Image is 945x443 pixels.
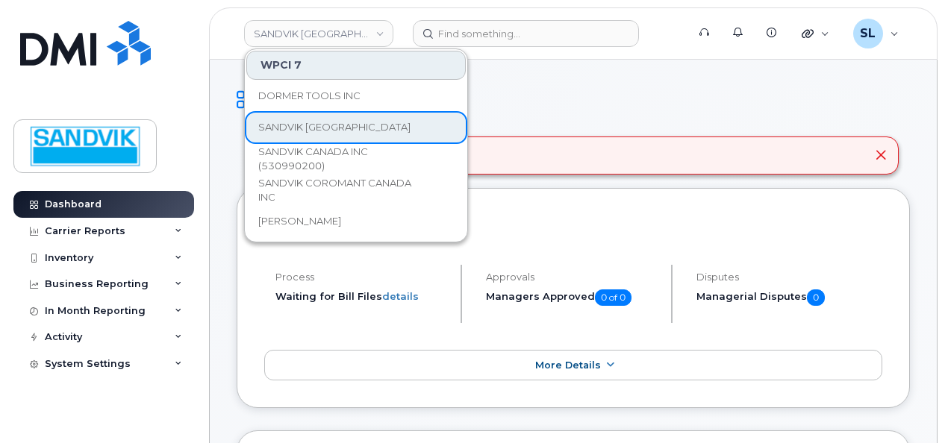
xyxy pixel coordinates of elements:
h5: Managers Approved [486,289,658,306]
a: details [382,290,419,302]
span: [PERSON_NAME] [258,214,341,229]
h1: Dashboard [237,87,910,113]
h4: Approvals [486,271,658,283]
span: 0 of 0 [595,289,631,306]
a: SANDVIK [GEOGRAPHIC_DATA] [246,113,466,142]
li: Waiting for Bill Files [275,289,448,304]
span: SANDVIK [GEOGRAPHIC_DATA] [258,120,411,135]
a: DORMER TOOLS INC [246,81,466,111]
a: SANDVIK COROMANT CANADA INC [246,175,466,205]
span: DORMER TOOLS INC [258,89,361,104]
h2: [DATE] Billing Cycle [264,216,882,238]
a: [PERSON_NAME] [246,207,466,236]
h5: Managerial Disputes [696,289,882,306]
div: WPCI 7 [246,51,466,80]
span: More Details [535,359,601,371]
h4: Process [275,271,448,283]
span: SANDVIK COROMANT CANADA INC [258,176,430,205]
span: SANDVIK CANADA INC (530990200) [258,145,430,174]
span: 0 [807,289,825,306]
h4: Disputes [696,271,882,283]
a: SANDVIK CANADA INC (530990200) [246,144,466,174]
